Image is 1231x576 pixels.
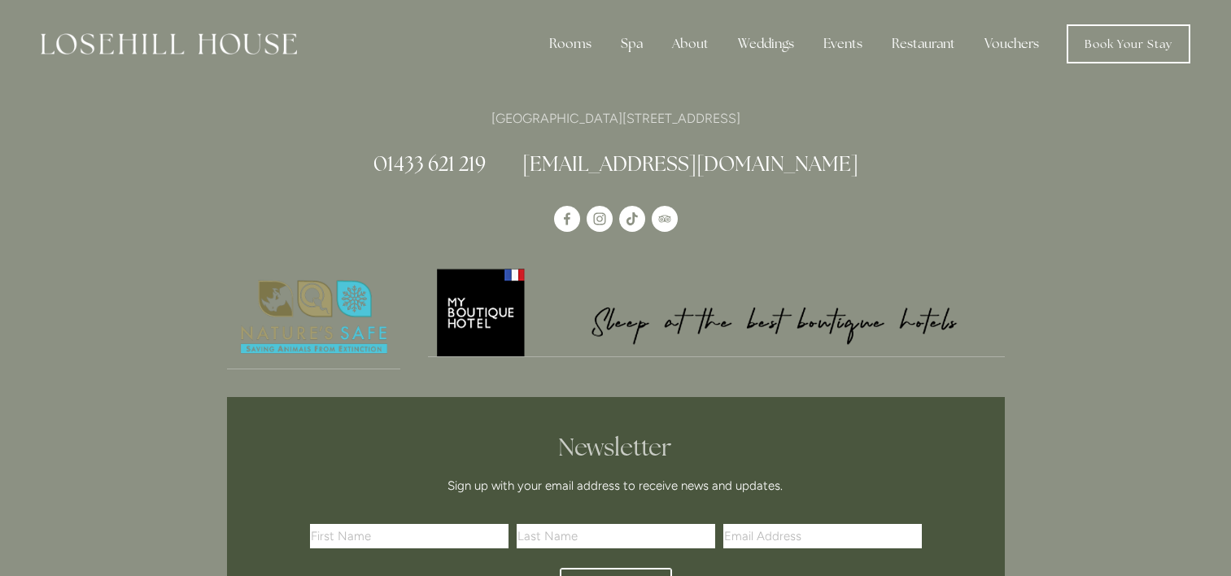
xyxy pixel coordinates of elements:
[971,28,1052,60] a: Vouchers
[517,524,715,548] input: Last Name
[227,107,1005,129] p: [GEOGRAPHIC_DATA][STREET_ADDRESS]
[1067,24,1190,63] a: Book Your Stay
[723,524,922,548] input: Email Address
[428,266,1005,356] img: My Boutique Hotel - Logo
[227,266,401,369] a: Nature's Safe - Logo
[522,151,858,177] a: [EMAIL_ADDRESS][DOMAIN_NAME]
[810,28,875,60] div: Events
[536,28,605,60] div: Rooms
[316,433,916,462] h2: Newsletter
[659,28,722,60] div: About
[373,151,486,177] a: 01433 621 219
[879,28,968,60] div: Restaurant
[608,28,656,60] div: Spa
[725,28,807,60] div: Weddings
[41,33,297,55] img: Losehill House
[310,524,509,548] input: First Name
[554,206,580,232] a: Losehill House Hotel & Spa
[619,206,645,232] a: TikTok
[227,266,401,369] img: Nature's Safe - Logo
[587,206,613,232] a: Instagram
[428,266,1005,357] a: My Boutique Hotel - Logo
[652,206,678,232] a: TripAdvisor
[316,476,916,495] p: Sign up with your email address to receive news and updates.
